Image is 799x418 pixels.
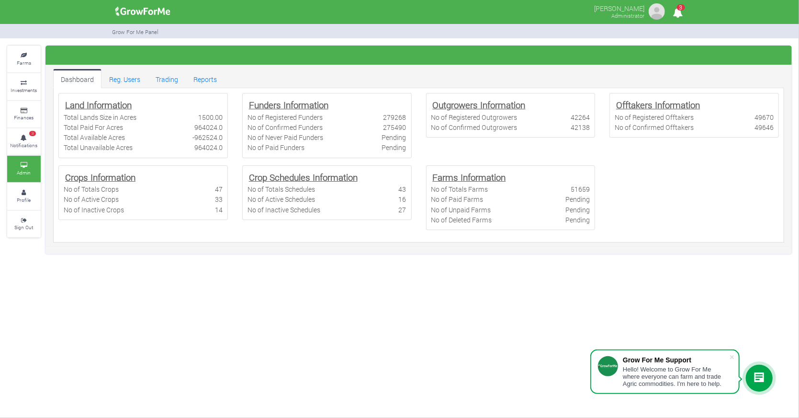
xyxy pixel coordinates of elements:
[15,224,34,231] small: Sign Out
[669,9,687,18] a: 3
[249,99,328,111] b: Funders Information
[65,171,135,183] b: Crops Information
[248,194,315,204] div: No of Active Schedules
[571,122,590,132] div: 42138
[64,112,136,122] div: Total Lands Size in Acres
[248,142,304,152] div: No of Paid Funders
[11,142,38,149] small: Notifications
[399,194,406,204] div: 16
[64,132,125,142] div: Total Available Acres
[431,215,492,225] div: No of Deleted Farms
[431,194,484,204] div: No of Paid Farms
[248,184,315,194] div: No of Totals Schedules
[17,59,31,66] small: Farms
[399,205,406,215] div: 27
[647,2,666,21] img: growforme image
[616,99,700,111] b: Offtakers Information
[677,4,685,11] span: 3
[194,122,223,132] div: 964024.0
[383,122,406,132] div: 275490
[571,184,590,194] div: 51659
[64,205,124,215] div: No of Inactive Crops
[215,184,223,194] div: 47
[623,356,729,364] div: Grow For Me Support
[64,142,133,152] div: Total Unavailable Acres
[431,112,518,122] div: No of Registered Outgrowers
[215,205,223,215] div: 14
[399,184,406,194] div: 43
[382,142,406,152] div: Pending
[565,194,590,204] div: Pending
[565,215,590,225] div: Pending
[595,2,645,13] p: [PERSON_NAME]
[669,2,687,23] i: Notifications
[433,171,506,183] b: Farms Information
[29,131,36,137] span: 3
[7,73,41,100] a: Investments
[101,69,148,88] a: Reg. Users
[248,132,323,142] div: No of Never Paid Funders
[148,69,186,88] a: Trading
[431,205,491,215] div: No of Unpaid Farms
[7,46,41,72] a: Farms
[7,183,41,209] a: Profile
[431,122,518,132] div: No of Confirmed Outgrowers
[53,69,101,88] a: Dashboard
[248,112,323,122] div: No of Registered Funders
[112,2,174,21] img: growforme image
[623,366,729,387] div: Hello! Welcome to Grow For Me where everyone can farm and trade Agric commodities. I'm here to help.
[7,128,41,155] a: 3 Notifications
[194,142,223,152] div: 964024.0
[64,122,123,132] div: Total Paid For Acres
[612,12,645,19] small: Administrator
[565,205,590,215] div: Pending
[7,101,41,128] a: Finances
[65,99,132,111] b: Land Information
[615,112,694,122] div: No of Registered Offtakers
[754,122,774,132] div: 49646
[192,132,223,142] div: -962524.0
[64,194,119,204] div: No of Active Crops
[7,156,41,182] a: Admin
[433,99,526,111] b: Outgrowers Information
[113,28,159,35] small: Grow For Me Panel
[17,197,31,203] small: Profile
[754,112,774,122] div: 49670
[7,211,41,237] a: Sign Out
[248,205,320,215] div: No of Inactive Schedules
[571,112,590,122] div: 42264
[186,69,225,88] a: Reports
[11,87,37,93] small: Investments
[383,112,406,122] div: 279268
[431,184,488,194] div: No of Totals Farms
[17,169,31,176] small: Admin
[64,184,119,194] div: No of Totals Crops
[248,122,323,132] div: No of Confirmed Funders
[249,171,358,183] b: Crop Schedules Information
[382,132,406,142] div: Pending
[14,114,34,121] small: Finances
[615,122,694,132] div: No of Confirmed Offtakers
[215,194,223,204] div: 33
[198,112,223,122] div: 1500.00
